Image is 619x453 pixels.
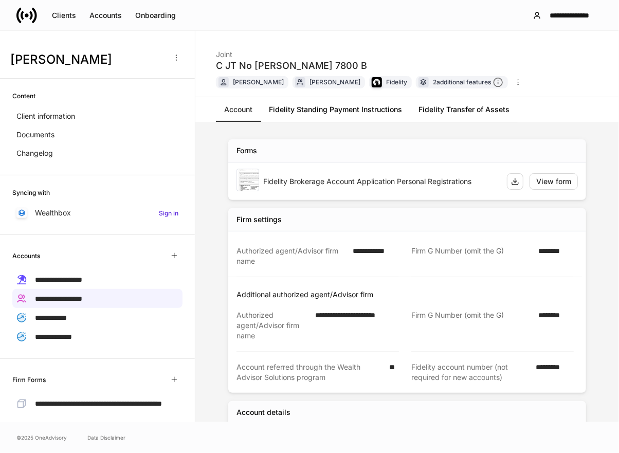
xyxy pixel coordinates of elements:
[411,246,532,266] div: Firm G Number (omit the G)
[236,362,383,383] div: Account referred through the Wealth Advisor Solutions program
[12,251,40,261] h6: Accounts
[12,188,50,197] h6: Syncing with
[16,148,53,158] p: Changelog
[12,144,183,162] a: Changelog
[159,208,178,218] h6: Sign in
[216,60,367,72] div: C JT No [PERSON_NAME] 7800 B
[433,77,503,88] div: 2 additional features
[12,91,35,101] h6: Content
[236,310,309,341] div: Authorized agent/Advisor firm name
[216,97,261,122] a: Account
[236,214,282,225] div: Firm settings
[83,7,129,24] button: Accounts
[16,130,54,140] p: Documents
[89,10,122,21] div: Accounts
[12,375,46,385] h6: Firm Forms
[16,111,75,121] p: Client information
[309,77,360,87] div: [PERSON_NAME]
[35,208,71,218] p: Wealthbox
[536,176,571,187] div: View form
[216,43,367,60] div: Joint
[16,433,67,442] span: © 2025 OneAdvisory
[261,97,410,122] a: Fidelity Standing Payment Instructions
[411,310,532,341] div: Firm G Number (omit the G)
[530,173,578,190] button: View form
[386,77,407,87] div: Fidelity
[410,97,518,122] a: Fidelity Transfer of Assets
[236,407,290,418] div: Account details
[52,10,76,21] div: Clients
[12,204,183,222] a: WealthboxSign in
[236,246,347,266] div: Authorized agent/Advisor firm name
[236,146,257,156] div: Forms
[10,51,164,68] h3: [PERSON_NAME]
[236,289,582,300] p: Additional authorized agent/Advisor firm
[129,7,183,24] button: Onboarding
[263,176,499,187] div: Fidelity Brokerage Account Application Personal Registrations
[135,10,176,21] div: Onboarding
[12,125,183,144] a: Documents
[233,77,284,87] div: [PERSON_NAME]
[87,433,125,442] a: Data Disclaimer
[45,7,83,24] button: Clients
[12,107,183,125] a: Client information
[411,362,530,383] div: Fidelity account number (not required for new accounts)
